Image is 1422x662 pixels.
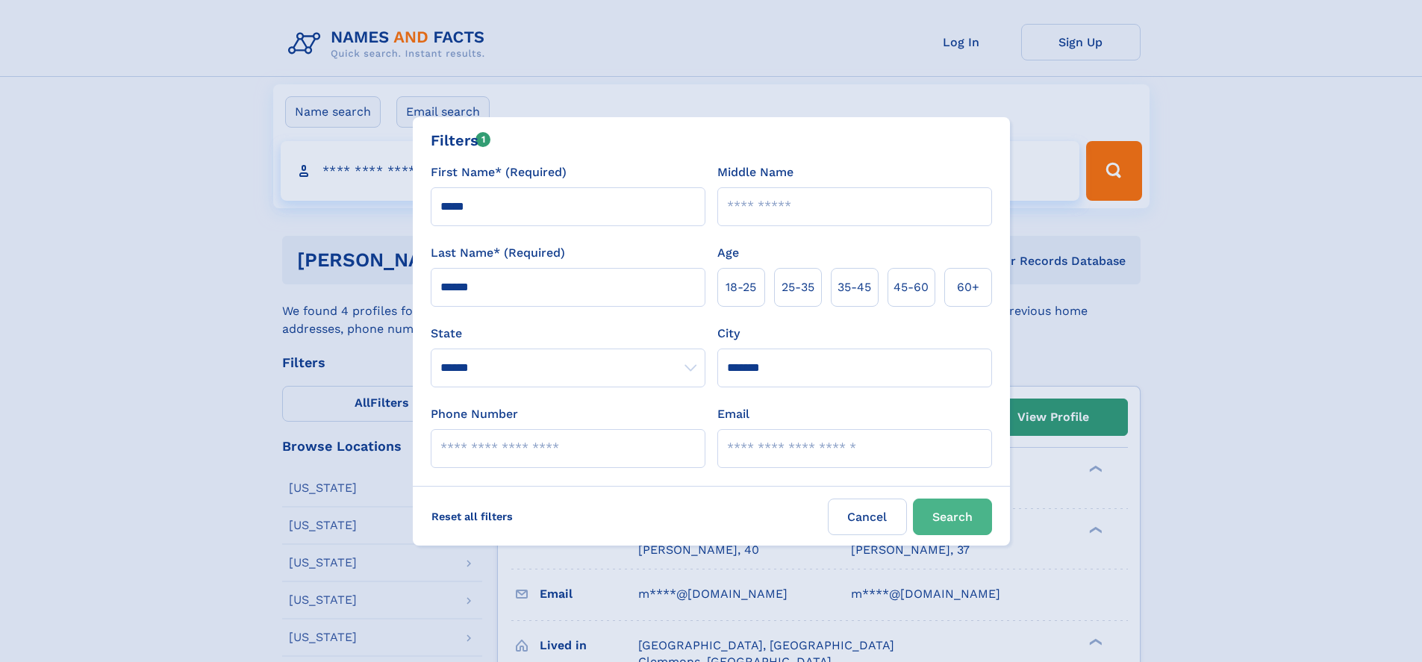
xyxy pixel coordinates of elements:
label: Reset all filters [422,499,523,534]
label: Middle Name [717,163,793,181]
div: Filters [431,129,491,152]
label: Phone Number [431,405,518,423]
span: 45‑60 [894,278,929,296]
label: Last Name* (Required) [431,244,565,262]
label: Age [717,244,739,262]
span: 60+ [957,278,979,296]
span: 35‑45 [838,278,871,296]
label: First Name* (Required) [431,163,567,181]
span: 25‑35 [782,278,814,296]
label: State [431,325,705,343]
label: City [717,325,740,343]
label: Email [717,405,749,423]
label: Cancel [828,499,907,535]
span: 18‑25 [726,278,756,296]
button: Search [913,499,992,535]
